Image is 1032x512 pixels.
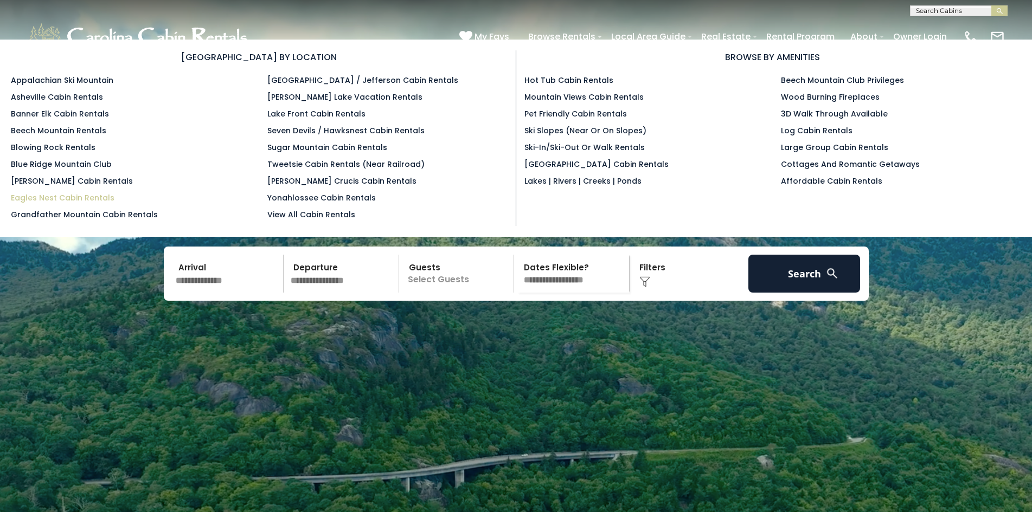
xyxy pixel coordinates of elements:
[11,176,133,186] a: [PERSON_NAME] Cabin Rentals
[781,108,888,119] a: 3D Walk Through Available
[267,75,458,86] a: [GEOGRAPHIC_DATA] / Jefferson Cabin Rentals
[825,267,839,280] img: search-regular-white.png
[475,30,509,43] span: My Favs
[267,192,376,203] a: Yonahlossee Cabin Rentals
[267,176,416,186] a: [PERSON_NAME] Crucis Cabin Rentals
[781,92,880,102] a: Wood Burning Fireplaces
[781,75,904,86] a: Beech Mountain Club Privileges
[11,50,508,64] h3: [GEOGRAPHIC_DATA] BY LOCATION
[523,27,601,46] a: Browse Rentals
[781,125,852,136] a: Log Cabin Rentals
[267,159,425,170] a: Tweetsie Cabin Rentals (Near Railroad)
[11,159,112,170] a: Blue Ridge Mountain Club
[8,206,1024,240] h1: Your Adventure Starts Here
[11,108,109,119] a: Banner Elk Cabin Rentals
[27,21,252,53] img: White-1-1-2.png
[402,255,514,293] p: Select Guests
[888,27,952,46] a: Owner Login
[524,125,646,136] a: Ski Slopes (Near or On Slopes)
[524,159,669,170] a: [GEOGRAPHIC_DATA] Cabin Rentals
[524,142,645,153] a: Ski-in/Ski-Out or Walk Rentals
[267,125,425,136] a: Seven Devils / Hawksnest Cabin Rentals
[11,125,106,136] a: Beech Mountain Rentals
[11,92,103,102] a: Asheville Cabin Rentals
[11,192,114,203] a: Eagles Nest Cabin Rentals
[781,176,882,186] a: Affordable Cabin Rentals
[524,92,644,102] a: Mountain Views Cabin Rentals
[748,255,861,293] button: Search
[963,29,978,44] img: phone-regular-white.png
[11,209,158,220] a: Grandfather Mountain Cabin Rentals
[781,159,920,170] a: Cottages and Romantic Getaways
[524,176,642,186] a: Lakes | Rivers | Creeks | Ponds
[267,209,355,220] a: View All Cabin Rentals
[845,27,883,46] a: About
[781,142,888,153] a: Large Group Cabin Rentals
[639,276,650,287] img: filter--v1.png
[11,75,113,86] a: Appalachian Ski Mountain
[267,142,387,153] a: Sugar Mountain Cabin Rentals
[606,27,691,46] a: Local Area Guide
[267,108,366,119] a: Lake Front Cabin Rentals
[761,27,840,46] a: Rental Program
[696,27,756,46] a: Real Estate
[267,92,422,102] a: [PERSON_NAME] Lake Vacation Rentals
[524,108,627,119] a: Pet Friendly Cabin Rentals
[459,30,512,44] a: My Favs
[524,50,1022,64] h3: BROWSE BY AMENITIES
[524,75,613,86] a: Hot Tub Cabin Rentals
[990,29,1005,44] img: mail-regular-white.png
[11,142,95,153] a: Blowing Rock Rentals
